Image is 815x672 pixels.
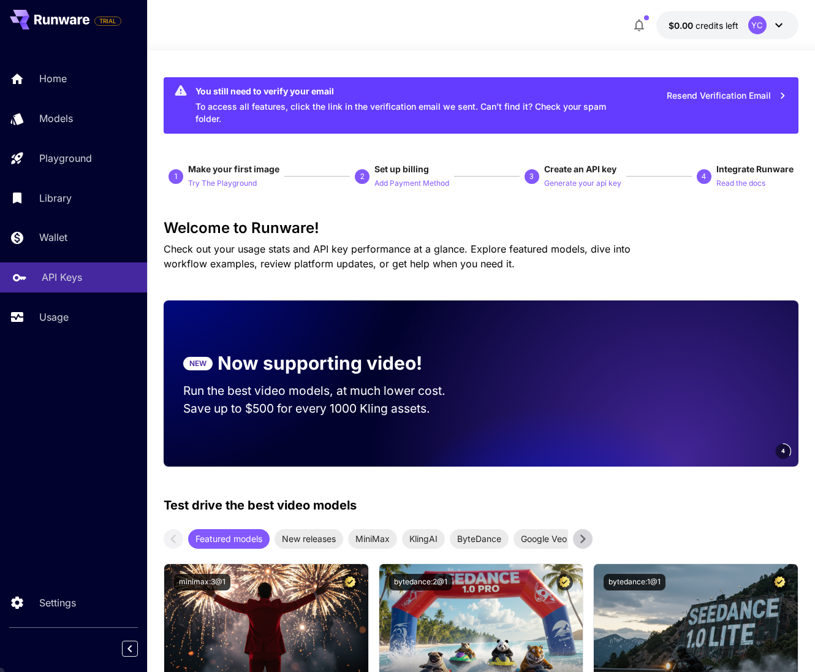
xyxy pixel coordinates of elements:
[348,529,397,549] div: MiniMax
[188,175,257,190] button: Try The Playground
[183,400,461,418] p: Save up to $500 for every 1000 Kling assets.
[39,230,67,245] p: Wallet
[188,529,270,549] div: Featured models
[174,574,230,590] button: minimax:3@1
[702,171,706,182] p: 4
[402,532,445,545] span: KlingAI
[660,83,794,109] button: Resend Verification Email
[781,446,785,456] span: 4
[716,175,765,190] button: Read the docs
[716,178,765,189] p: Read the docs
[771,574,788,590] button: Certified Model – Vetted for best performance and includes a commercial license.
[514,529,574,549] div: Google Veo
[669,19,738,32] div: $0.00
[164,496,357,514] p: Test drive the best video models
[275,529,343,549] div: New releases
[195,81,631,130] div: To access all features, click the link in the verification email we sent. Can’t find it? Check yo...
[218,349,422,377] p: Now supporting video!
[748,16,767,34] div: YC
[188,178,257,189] p: Try The Playground
[716,164,794,174] span: Integrate Runware
[544,164,616,174] span: Create an API key
[122,641,138,657] button: Collapse sidebar
[42,270,82,284] p: API Keys
[174,171,178,182] p: 1
[374,178,449,189] p: Add Payment Method
[188,532,270,545] span: Featured models
[39,310,69,324] p: Usage
[164,220,798,237] h3: Welcome to Runware!
[39,111,73,126] p: Models
[669,20,696,31] span: $0.00
[39,191,72,205] p: Library
[360,171,365,182] p: 2
[39,595,76,610] p: Settings
[450,532,509,545] span: ByteDance
[39,71,67,86] p: Home
[275,532,343,545] span: New releases
[131,638,147,660] div: Collapse sidebar
[348,532,397,545] span: MiniMax
[604,574,665,590] button: bytedance:1@1
[514,532,574,545] span: Google Veo
[342,574,358,590] button: Certified Model – Vetted for best performance and includes a commercial license.
[450,529,509,549] div: ByteDance
[95,17,121,26] span: TRIAL
[556,574,573,590] button: Certified Model – Vetted for best performance and includes a commercial license.
[195,85,631,97] div: You still need to verify your email
[544,178,621,189] p: Generate your api key
[94,13,121,28] span: Add your payment card to enable full platform functionality.
[389,574,452,590] button: bytedance:2@1
[402,529,445,549] div: KlingAI
[529,171,534,182] p: 3
[656,11,798,39] button: $0.00YC
[188,164,279,174] span: Make your first image
[696,20,738,31] span: credits left
[189,358,207,369] p: NEW
[374,175,449,190] button: Add Payment Method
[183,382,461,400] p: Run the best video models, at much lower cost.
[544,175,621,190] button: Generate your api key
[39,151,92,166] p: Playground
[164,243,631,270] span: Check out your usage stats and API key performance at a glance. Explore featured models, dive int...
[374,164,429,174] span: Set up billing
